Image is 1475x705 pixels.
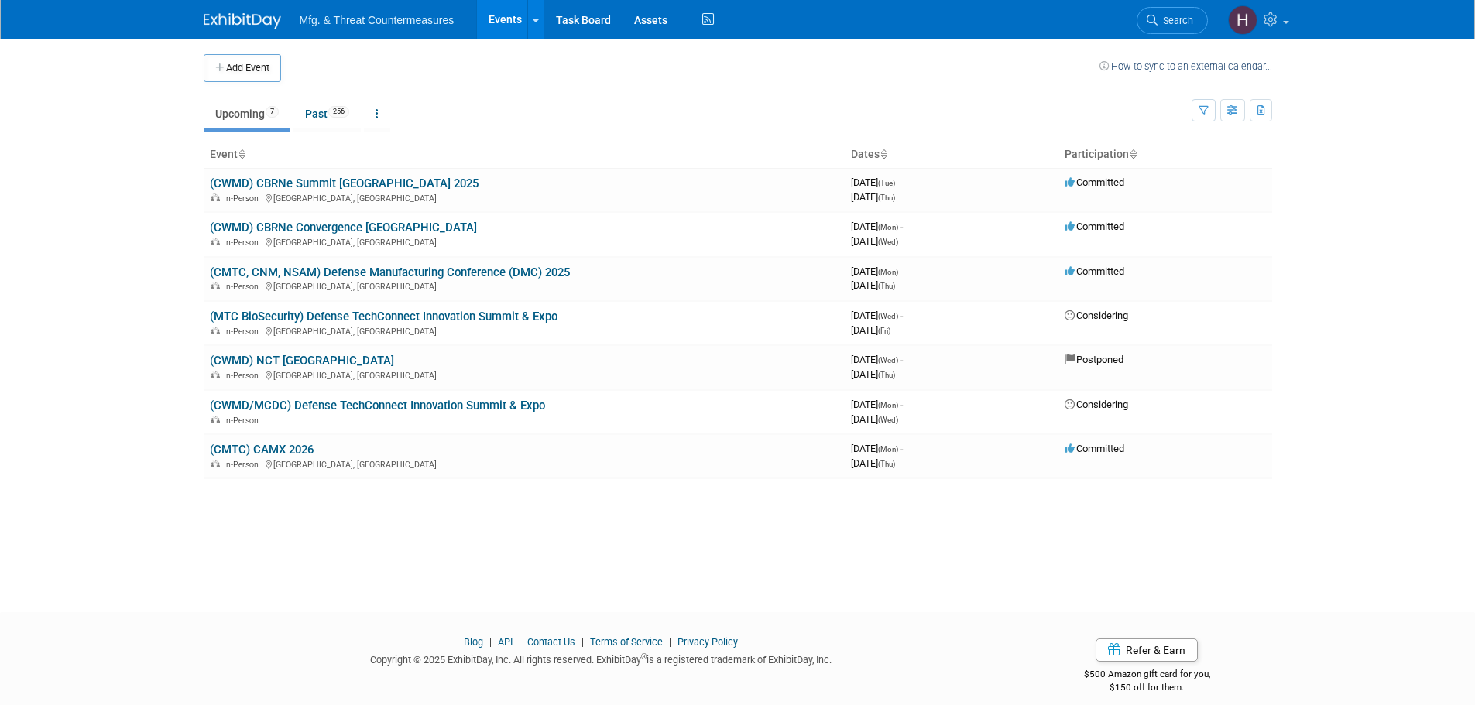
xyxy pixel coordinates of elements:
div: [GEOGRAPHIC_DATA], [GEOGRAPHIC_DATA] [210,191,839,204]
span: 256 [328,106,349,118]
a: API [498,636,513,648]
span: Postponed [1065,354,1123,365]
a: (CWMD) CBRNe Convergence [GEOGRAPHIC_DATA] [210,221,477,234]
a: (CWMD) CBRNe Summit [GEOGRAPHIC_DATA] 2025 [210,176,479,190]
div: Copyright © 2025 ExhibitDay, Inc. All rights reserved. ExhibitDay is a registered trademark of Ex... [204,649,1000,667]
span: 7 [266,106,279,118]
span: (Mon) [878,401,898,409]
span: In-Person [224,416,263,426]
span: [DATE] [851,191,895,203]
a: (CWMD/MCDC) Defense TechConnect Innovation Summit & Expo [210,399,545,412]
span: | [485,636,496,648]
span: In-Person [224,282,263,292]
span: | [515,636,525,648]
span: Committed [1065,221,1124,232]
div: [GEOGRAPHIC_DATA], [GEOGRAPHIC_DATA] [210,324,839,337]
img: ExhibitDay [204,13,281,29]
img: In-Person Event [211,460,220,467]
div: [GEOGRAPHIC_DATA], [GEOGRAPHIC_DATA] [210,279,839,292]
span: In-Person [224,460,263,470]
button: Add Event [204,54,281,82]
span: - [900,443,903,454]
th: Dates [845,142,1058,168]
span: [DATE] [851,368,895,380]
span: In-Person [224,238,263,248]
span: (Thu) [878,193,895,202]
th: Event [204,142,845,168]
span: [DATE] [851,265,903,277]
span: - [897,176,900,188]
a: Blog [464,636,483,648]
span: (Wed) [878,312,898,320]
span: (Mon) [878,445,898,453]
span: Considering [1065,399,1128,410]
a: Past256 [293,99,361,128]
span: [DATE] [851,176,900,188]
span: (Thu) [878,282,895,290]
a: Upcoming7 [204,99,290,128]
a: (CWMD) NCT [GEOGRAPHIC_DATA] [210,354,394,368]
a: Refer & Earn [1096,638,1198,662]
span: (Mon) [878,268,898,276]
span: In-Person [224,193,263,204]
img: In-Person Event [211,327,220,334]
img: In-Person Event [211,371,220,378]
a: Sort by Participation Type [1129,148,1137,160]
span: [DATE] [851,279,895,291]
img: In-Person Event [211,238,220,245]
div: [GEOGRAPHIC_DATA], [GEOGRAPHIC_DATA] [210,235,839,248]
img: In-Person Event [211,193,220,201]
span: [DATE] [851,324,890,336]
span: (Wed) [878,238,898,246]
span: (Fri) [878,327,890,335]
img: In-Person Event [211,416,220,423]
a: Contact Us [527,636,575,648]
span: Committed [1065,443,1124,454]
span: [DATE] [851,235,898,247]
a: Sort by Start Date [880,148,887,160]
img: Hillary Hawkins [1228,5,1257,35]
span: - [900,265,903,277]
span: Committed [1065,176,1124,188]
span: [DATE] [851,399,903,410]
a: Terms of Service [590,636,663,648]
a: Search [1137,7,1208,34]
div: $500 Amazon gift card for you, [1022,658,1272,693]
span: - [900,221,903,232]
a: Privacy Policy [677,636,738,648]
span: In-Person [224,327,263,337]
span: [DATE] [851,354,903,365]
div: [GEOGRAPHIC_DATA], [GEOGRAPHIC_DATA] [210,457,839,470]
span: [DATE] [851,443,903,454]
span: | [578,636,588,648]
a: (MTC BioSecurity) Defense TechConnect Innovation Summit & Expo [210,310,557,323]
span: In-Person [224,371,263,381]
span: - [900,354,903,365]
span: (Wed) [878,416,898,424]
span: - [900,310,903,321]
span: (Thu) [878,460,895,468]
span: Mfg. & Threat Countermeasures [300,14,455,26]
span: [DATE] [851,457,895,469]
div: [GEOGRAPHIC_DATA], [GEOGRAPHIC_DATA] [210,368,839,381]
span: (Mon) [878,223,898,231]
span: Committed [1065,265,1124,277]
div: $150 off for them. [1022,681,1272,694]
span: [DATE] [851,221,903,232]
a: Sort by Event Name [238,148,245,160]
a: (CMTC) CAMX 2026 [210,443,314,457]
span: (Thu) [878,371,895,379]
sup: ® [641,652,647,661]
span: [DATE] [851,413,898,425]
span: [DATE] [851,310,903,321]
span: Considering [1065,310,1128,321]
a: (CMTC, CNM, NSAM) Defense Manufacturing Conference (DMC) 2025 [210,265,570,279]
span: | [665,636,675,648]
span: Search [1158,15,1193,26]
span: (Tue) [878,179,895,187]
img: In-Person Event [211,282,220,289]
a: How to sync to an external calendar... [1099,60,1272,72]
span: - [900,399,903,410]
span: (Wed) [878,356,898,364]
th: Participation [1058,142,1272,168]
